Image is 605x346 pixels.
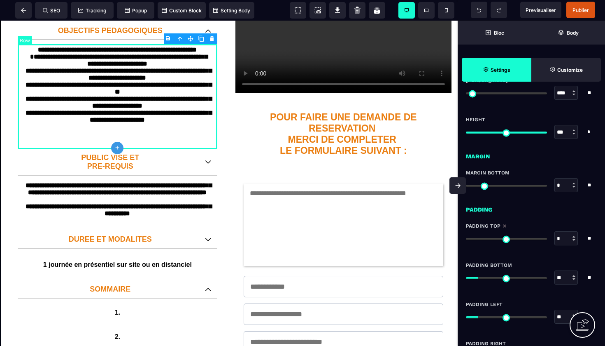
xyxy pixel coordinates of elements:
span: Screenshot [309,2,326,19]
text: 1 journée en présentiel sur site ou en distanciel [20,238,215,250]
p: SOMMAIRE [24,264,197,273]
b: POUR FAIRE UNE DEMANDE DE RESERVATION MERCI DE COMPLETER LE FORMULAIRE SUIVANT : [270,91,419,135]
span: Padding Left [466,301,503,308]
span: Open Layer Manager [531,21,605,45]
strong: Bloc [494,30,504,36]
span: View components [290,2,306,19]
span: Height [466,116,485,123]
span: Settings [462,58,531,82]
strong: Customize [557,67,583,73]
strong: Body [567,30,579,36]
span: Padding Bottom [466,262,512,268]
span: Margin Bottom [466,169,510,176]
p: DUREE ET MODALITES [24,214,197,223]
p: OBJECTIFS PEDAGOGIQUES [24,6,197,14]
b: 2. [115,313,120,320]
span: Custom Block [162,7,202,14]
div: Margin [458,147,605,161]
span: Previsualiser [526,7,556,13]
strong: Settings [491,67,510,73]
b: 1. [115,288,120,295]
span: Padding Top [466,223,500,229]
span: SEO [43,7,60,14]
span: Popup [125,7,147,14]
span: Publier [572,7,589,13]
p: PUBLIC VISE ET PRE-REQUIS [24,133,197,150]
span: Setting Body [213,7,250,14]
span: Open Blocks [458,21,531,45]
div: Padding [458,200,605,214]
span: Preview [520,2,561,18]
span: Tracking [78,7,106,14]
span: Open Style Manager [531,58,601,82]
